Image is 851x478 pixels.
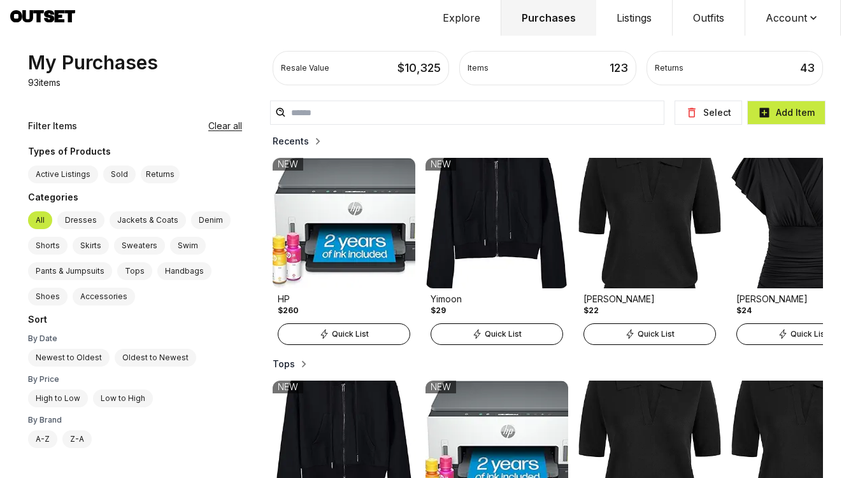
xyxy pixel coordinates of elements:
[800,59,815,77] div: 43
[425,321,568,345] a: Quick List
[28,237,68,255] label: Shorts
[468,63,489,73] div: Items
[583,306,599,316] div: $22
[28,165,98,183] label: Active Listings
[114,237,165,255] label: Sweaters
[28,349,110,367] label: Newest to Oldest
[273,381,303,393] div: NEW
[28,262,112,280] label: Pants & Jumpsuits
[655,63,683,73] div: Returns
[273,135,324,148] button: Recents
[431,293,563,306] div: Yimoon
[638,329,675,339] span: Quick List
[73,288,135,306] label: Accessories
[332,329,369,339] span: Quick List
[57,211,104,229] label: Dresses
[578,158,721,288] img: Product Image
[790,329,827,339] span: Quick List
[397,59,441,77] div: $ 10,325
[747,101,826,125] button: Add Item
[736,306,752,316] div: $24
[208,120,242,132] button: Clear all
[28,390,88,407] label: High to Low
[675,101,742,125] button: Select
[28,374,242,384] div: By Price
[583,293,716,306] div: [PERSON_NAME]
[273,135,309,148] h2: Recents
[281,63,329,73] div: Resale Value
[28,211,52,229] label: All
[141,165,180,183] button: Returns
[62,430,92,448] label: Z-A
[578,321,721,345] a: Quick List
[273,158,415,288] img: Product Image
[103,165,136,183] label: Sold
[278,306,299,316] div: $260
[273,358,295,370] h2: Tops
[431,306,446,316] div: $29
[170,237,206,255] label: Swim
[28,288,68,306] label: Shoes
[425,158,456,171] div: NEW
[73,237,109,255] label: Skirts
[93,390,153,407] label: Low to High
[28,334,242,344] div: By Date
[425,158,568,288] img: Product Image
[110,211,186,229] label: Jackets & Coats
[273,158,415,345] a: Product ImageHP$260NEWQuick List
[28,191,242,206] div: Categories
[273,321,415,345] a: Quick List
[278,293,410,306] div: HP
[115,349,196,367] label: Oldest to Newest
[28,430,57,448] label: A-Z
[28,415,242,425] div: By Brand
[157,262,211,280] label: Handbags
[610,59,628,77] div: 123
[273,158,303,171] div: NEW
[578,158,721,345] a: Product Image[PERSON_NAME]$22Quick List
[117,262,152,280] label: Tops
[273,358,310,370] button: Tops
[28,120,77,132] div: Filter Items
[485,329,522,339] span: Quick List
[425,158,568,345] a: Product ImageYimoon$29NEWQuick List
[191,211,231,229] label: Denim
[28,76,61,89] p: 93 items
[28,51,158,74] div: My Purchases
[28,145,242,160] div: Types of Products
[425,381,456,393] div: NEW
[28,313,242,328] div: Sort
